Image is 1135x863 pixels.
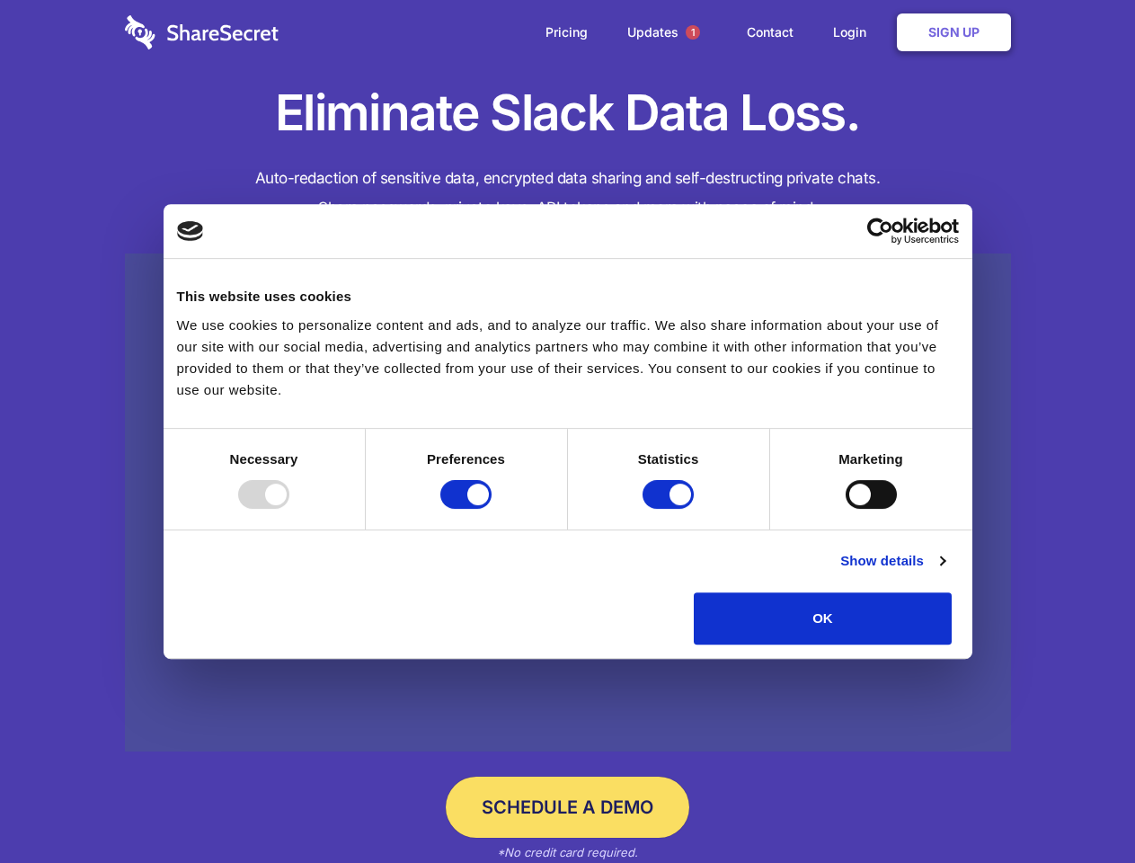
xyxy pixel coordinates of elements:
a: Usercentrics Cookiebot - opens in a new window [802,218,959,245]
div: We use cookies to personalize content and ads, and to analyze our traffic. We also share informat... [177,315,959,401]
h4: Auto-redaction of sensitive data, encrypted data sharing and self-destructing private chats. Shar... [125,164,1011,223]
a: Wistia video thumbnail [125,254,1011,752]
strong: Marketing [838,451,903,467]
img: logo-wordmark-white-trans-d4663122ce5f474addd5e946df7df03e33cb6a1c49d2221995e7729f52c070b2.svg [125,15,279,49]
button: OK [694,592,952,645]
strong: Necessary [230,451,298,467]
span: 1 [686,25,700,40]
a: Login [815,4,893,60]
strong: Preferences [427,451,505,467]
a: Contact [729,4,811,60]
a: Show details [840,550,944,572]
h1: Eliminate Slack Data Loss. [125,81,1011,146]
a: Sign Up [897,13,1011,51]
strong: Statistics [638,451,699,467]
img: logo [177,221,204,241]
a: Schedule a Demo [446,777,689,838]
em: *No credit card required. [497,845,638,859]
a: Pricing [528,4,606,60]
div: This website uses cookies [177,286,959,307]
